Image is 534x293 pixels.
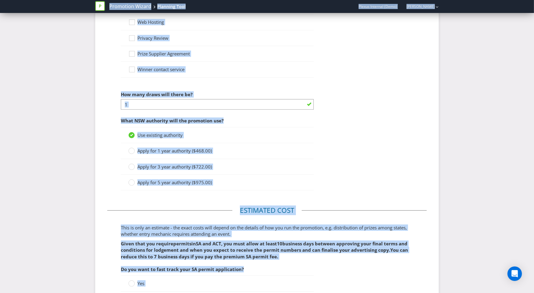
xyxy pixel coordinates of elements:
span: Plexus Internal (Demo) [359,4,397,9]
span: in [191,241,196,247]
span: Apply for 1 year authority ($468.00) [137,148,212,154]
div: Open Intercom Messenger [507,266,522,281]
span: Apply for 5 year authority ($975.00) [137,179,212,185]
span: Apply for 3 year authority ($722.00) [137,164,212,170]
span: Privacy Review [137,35,168,41]
span: business days between approving your final terms and conditions for lodgement and when you expect... [121,241,407,253]
span: Given that you require [121,241,173,247]
span: You can reduce this to 7 business days if you pay the premium SA permit fee. [121,247,408,259]
span: , you must allow at least [221,241,277,247]
a: Promotion Wizard [109,3,151,10]
a: [PERSON_NAME] [400,4,435,9]
div: Planning Tool [157,4,186,10]
span: 10 [277,241,282,247]
span: How many draws will there be? [121,91,193,97]
span: Do you want to fast track your SA permit application? [121,266,244,272]
span: Winner contact service [137,66,184,72]
span: SA and ACT [196,241,221,247]
span: Yes [137,280,144,286]
span: Prize Supplier Agreement [137,51,190,57]
span: What NSW authority will the promotion use? [121,118,224,124]
legend: Estimated cost [232,206,302,215]
span: Use existing authority [137,132,183,138]
span: Web Hosting [137,19,164,25]
span: permits [173,241,191,247]
p: This is only an estimate - the exact costs will depend on the details of how you run the promotio... [121,225,413,238]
